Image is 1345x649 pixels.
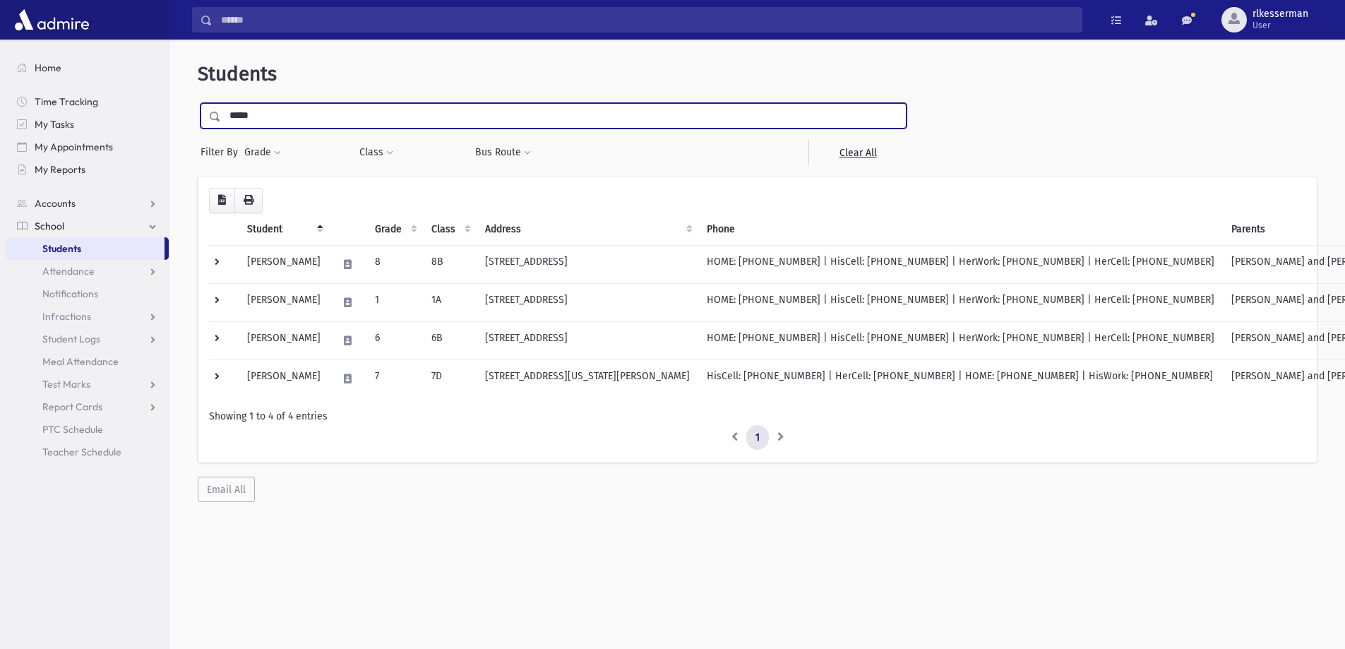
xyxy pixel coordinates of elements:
[6,215,169,237] a: School
[746,425,769,451] a: 1
[42,310,91,323] span: Infractions
[35,141,113,153] span: My Appointments
[808,140,907,165] a: Clear All
[239,245,329,283] td: [PERSON_NAME]
[698,245,1223,283] td: HOME: [PHONE_NUMBER] | HisCell: [PHONE_NUMBER] | HerWork: [PHONE_NUMBER] | HerCell: [PHONE_NUMBER]
[35,197,76,210] span: Accounts
[209,188,235,213] button: CSV
[209,409,1305,424] div: Showing 1 to 4 of 4 entries
[244,140,282,165] button: Grade
[6,260,169,282] a: Attendance
[366,321,423,359] td: 6
[477,213,698,246] th: Address: activate to sort column ascending
[6,192,169,215] a: Accounts
[423,283,477,321] td: 1A
[42,333,100,345] span: Student Logs
[6,373,169,395] a: Test Marks
[698,359,1223,398] td: HisCell: [PHONE_NUMBER] | HerCell: [PHONE_NUMBER] | HOME: [PHONE_NUMBER] | HisWork: [PHONE_NUMBER]
[366,213,423,246] th: Grade: activate to sort column ascending
[366,245,423,283] td: 8
[6,136,169,158] a: My Appointments
[477,321,698,359] td: [STREET_ADDRESS]
[477,245,698,283] td: [STREET_ADDRESS]
[6,237,165,260] a: Students
[239,283,329,321] td: [PERSON_NAME]
[42,265,95,278] span: Attendance
[239,359,329,398] td: [PERSON_NAME]
[239,321,329,359] td: [PERSON_NAME]
[213,7,1082,32] input: Search
[1253,20,1308,31] span: User
[42,400,102,413] span: Report Cards
[6,158,169,181] a: My Reports
[366,283,423,321] td: 1
[42,287,98,300] span: Notifications
[6,90,169,113] a: Time Tracking
[42,355,119,368] span: Meal Attendance
[423,359,477,398] td: 7D
[474,140,532,165] button: Bus Route
[423,245,477,283] td: 8B
[6,56,169,79] a: Home
[42,423,103,436] span: PTC Schedule
[698,283,1223,321] td: HOME: [PHONE_NUMBER] | HisCell: [PHONE_NUMBER] | HerWork: [PHONE_NUMBER] | HerCell: [PHONE_NUMBER]
[198,62,277,85] span: Students
[35,163,85,176] span: My Reports
[35,220,64,232] span: School
[6,113,169,136] a: My Tasks
[35,61,61,74] span: Home
[359,140,394,165] button: Class
[1253,8,1308,20] span: rlkesserman
[477,283,698,321] td: [STREET_ADDRESS]
[6,418,169,441] a: PTC Schedule
[6,305,169,328] a: Infractions
[35,95,98,108] span: Time Tracking
[423,213,477,246] th: Class: activate to sort column ascending
[42,242,81,255] span: Students
[477,359,698,398] td: [STREET_ADDRESS][US_STATE][PERSON_NAME]
[239,213,329,246] th: Student: activate to sort column descending
[234,188,263,213] button: Print
[698,321,1223,359] td: HOME: [PHONE_NUMBER] | HisCell: [PHONE_NUMBER] | HerWork: [PHONE_NUMBER] | HerCell: [PHONE_NUMBER]
[42,446,121,458] span: Teacher Schedule
[698,213,1223,246] th: Phone
[6,328,169,350] a: Student Logs
[6,350,169,373] a: Meal Attendance
[6,282,169,305] a: Notifications
[35,118,74,131] span: My Tasks
[423,321,477,359] td: 6B
[6,441,169,463] a: Teacher Schedule
[6,395,169,418] a: Report Cards
[201,145,244,160] span: Filter By
[42,378,90,391] span: Test Marks
[11,6,92,34] img: AdmirePro
[366,359,423,398] td: 7
[198,477,255,502] button: Email All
